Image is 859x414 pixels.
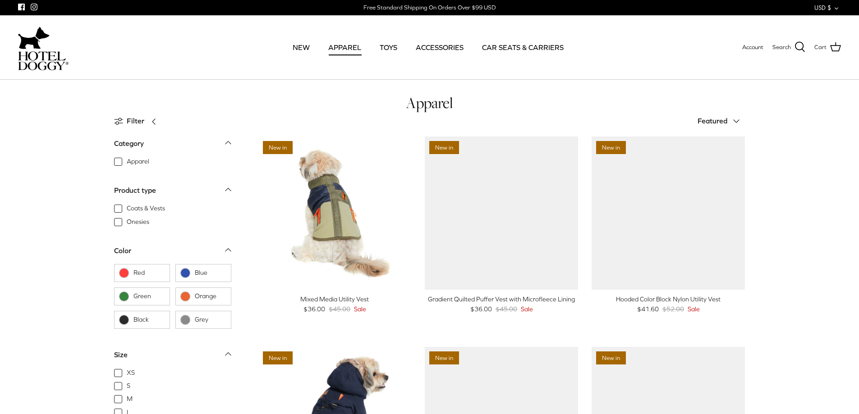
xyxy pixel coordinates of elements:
[114,348,231,368] a: Size
[303,304,325,314] span: $36.00
[195,268,226,278] span: Blue
[114,185,156,196] div: Product type
[114,349,128,361] div: Size
[688,304,700,314] span: Sale
[596,351,626,364] span: New in
[114,183,231,204] a: Product type
[18,24,69,70] a: hoteldoggycom
[127,395,133,404] span: M
[772,41,805,53] a: Search
[285,32,318,63] a: NEW
[18,51,69,70] img: hoteldoggycom
[134,32,722,63] div: Primary navigation
[195,292,226,301] span: Orange
[133,315,165,324] span: Black
[320,32,369,63] a: APPAREL
[698,111,745,131] button: Featured
[114,110,162,132] a: Filter
[698,117,727,125] span: Featured
[114,244,231,264] a: Color
[133,268,165,278] span: Red
[772,43,791,52] span: Search
[363,4,496,12] div: Free Standard Shipping On Orders Over $99 USD
[429,141,459,154] span: New in
[496,304,517,314] span: $45.00
[425,136,578,290] a: Gradient Quilted Puffer Vest with Microfleece Lining
[474,32,572,63] a: CAR SEATS & CARRIERS
[329,304,350,314] span: $45.00
[521,304,533,314] span: Sale
[195,315,226,324] span: Grey
[429,351,459,364] span: New in
[127,115,144,127] span: Filter
[470,304,492,314] span: $36.00
[127,157,149,166] span: Apparel
[742,43,763,52] a: Account
[592,136,745,290] a: Hooded Color Block Nylon Utility Vest
[363,1,496,14] a: Free Standard Shipping On Orders Over $99 USD
[742,44,763,50] span: Account
[662,304,684,314] span: $52.00
[127,369,135,378] span: XS
[258,294,412,304] div: Mixed Media Utility Vest
[637,304,659,314] span: $41.60
[814,41,841,53] a: Cart
[133,292,165,301] span: Green
[425,294,578,314] a: Gradient Quilted Puffer Vest with Microfleece Lining $36.00 $45.00 Sale
[814,43,827,52] span: Cart
[263,351,293,364] span: New in
[127,204,165,213] span: Coats & Vests
[408,32,472,63] a: ACCESSORIES
[31,4,37,10] a: Instagram
[258,136,412,290] a: Mixed Media Utility Vest
[127,218,149,227] span: Onesies
[18,4,25,10] a: Facebook
[354,304,366,314] span: Sale
[114,93,745,113] h1: Apparel
[114,138,144,150] div: Category
[592,294,745,314] a: Hooded Color Block Nylon Utility Vest $41.60 $52.00 Sale
[263,141,293,154] span: New in
[18,24,50,51] img: dog-icon.svg
[114,245,131,257] div: Color
[127,382,130,391] span: S
[258,294,412,314] a: Mixed Media Utility Vest $36.00 $45.00 Sale
[425,294,578,304] div: Gradient Quilted Puffer Vest with Microfleece Lining
[596,141,626,154] span: New in
[592,294,745,304] div: Hooded Color Block Nylon Utility Vest
[372,32,405,63] a: TOYS
[114,136,231,157] a: Category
